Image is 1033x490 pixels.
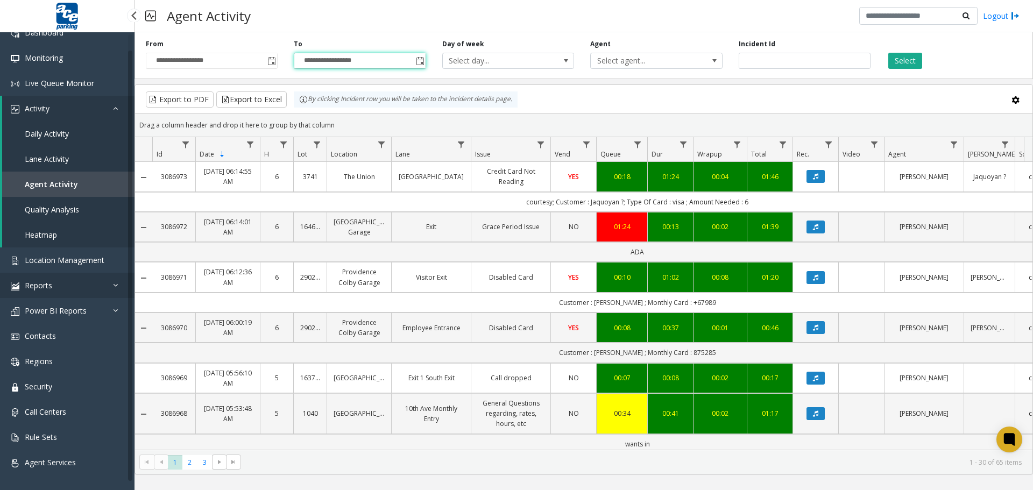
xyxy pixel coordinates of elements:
span: Location Management [25,255,104,265]
img: logout [1011,10,1020,22]
a: Logout [983,10,1020,22]
span: Call Centers [25,407,66,417]
a: 01:39 [754,222,786,232]
a: Exit 1 South Exit [398,373,464,383]
a: 3086973 [159,172,189,182]
a: 6 [267,323,287,333]
a: 290200 [300,272,320,282]
div: 01:20 [754,272,786,282]
div: 00:08 [654,373,687,383]
a: The Union [334,172,385,182]
label: Day of week [442,39,484,49]
a: [PERSON_NAME] [971,323,1008,333]
span: Total [751,150,767,159]
div: 00:18 [603,172,641,182]
a: Collapse Details [135,223,152,232]
span: Page 1 [168,455,182,470]
span: Dur [652,150,663,159]
a: YES [557,323,590,333]
a: Disabled Card [478,323,544,333]
div: 00:34 [603,408,641,418]
a: 00:01 [700,323,740,333]
a: Exit [398,222,464,232]
span: Queue [600,150,621,159]
span: YES [568,172,579,181]
a: [DATE] 06:14:55 AM [202,166,253,187]
span: Regions [25,356,53,366]
a: 01:46 [754,172,786,182]
a: 00:08 [603,323,641,333]
a: 5 [267,373,287,383]
h3: Agent Activity [161,3,256,29]
img: 'icon' [11,257,19,265]
div: 00:02 [700,373,740,383]
img: 'icon' [11,105,19,113]
a: Collapse Details [135,173,152,182]
img: 'icon' [11,282,19,290]
a: Lot Filter Menu [310,137,324,152]
div: 01:24 [603,222,641,232]
a: 00:13 [654,222,687,232]
div: 00:08 [700,272,740,282]
img: 'icon' [11,358,19,366]
a: Disabled Card [478,272,544,282]
img: pageIcon [145,3,156,29]
a: NO [557,408,590,418]
a: [PERSON_NAME] [891,408,957,418]
img: 'icon' [11,332,19,341]
div: Drag a column header and drop it here to group by that column [135,116,1032,134]
a: [PERSON_NAME] [891,172,957,182]
label: To [294,39,302,49]
span: Daily Activity [25,129,69,139]
img: 'icon' [11,54,19,63]
a: 00:46 [754,323,786,333]
span: Select agent... [591,53,696,68]
span: Go to the last page [227,455,241,470]
a: [PERSON_NAME] [891,323,957,333]
a: 164646 [300,222,320,232]
a: 00:02 [700,222,740,232]
kendo-pager-info: 1 - 30 of 65 items [247,458,1022,467]
a: Collapse Details [135,324,152,332]
a: YES [557,172,590,182]
span: Toggle popup [414,53,426,68]
a: Vend Filter Menu [579,137,594,152]
a: Jaquoyan ? [971,172,1008,182]
a: [DATE] 05:56:10 AM [202,368,253,388]
a: 3741 [300,172,320,182]
button: Select [888,53,922,69]
div: 01:24 [654,172,687,182]
span: Agent [888,150,906,159]
a: Visitor Exit [398,272,464,282]
label: From [146,39,164,49]
a: Total Filter Menu [776,137,790,152]
a: 3086969 [159,373,189,383]
a: 163737 [300,373,320,383]
a: General Questions regarding, rates, hours, etc [478,398,544,429]
a: 6 [267,272,287,282]
span: NO [569,373,579,382]
span: YES [568,273,579,282]
a: Issue Filter Menu [534,137,548,152]
span: Security [25,381,52,392]
button: Export to Excel [216,91,287,108]
a: 00:41 [654,408,687,418]
img: 'icon' [11,459,19,467]
a: Providence Colby Garage [334,317,385,338]
div: 00:02 [700,408,740,418]
span: Dashboard [25,27,63,38]
a: NO [557,373,590,383]
span: Rule Sets [25,432,57,442]
span: YES [568,323,579,332]
span: Issue [475,150,491,159]
img: 'icon' [11,80,19,88]
a: [PERSON_NAME] [891,373,957,383]
a: 3086972 [159,222,189,232]
a: [DATE] 06:14:01 AM [202,217,253,237]
span: Heatmap [25,230,57,240]
a: 1040 [300,408,320,418]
